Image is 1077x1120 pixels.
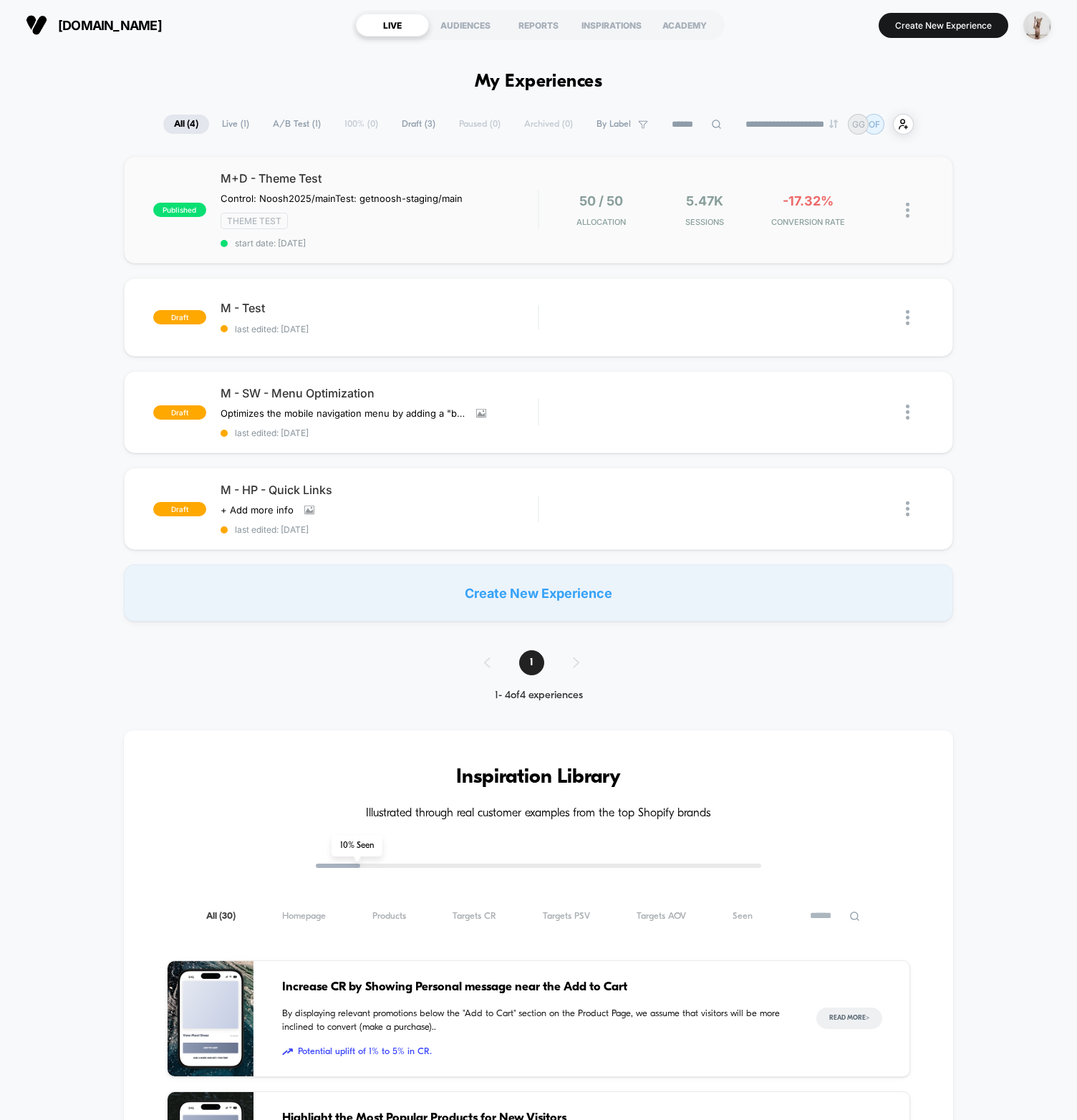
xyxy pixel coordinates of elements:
[58,18,162,33] span: [DOMAIN_NAME]
[733,911,753,922] span: Seen
[262,115,332,134] span: A/B Test ( 1 )
[153,405,206,420] span: draft
[391,115,446,134] span: Draft ( 3 )
[852,119,865,130] p: GG
[206,911,236,922] span: All
[219,912,236,921] span: ( 30 )
[124,564,953,622] div: Create New Experience
[906,203,909,218] img: close
[502,14,575,37] div: REPORTS
[429,14,502,37] div: AUDIENCES
[26,14,47,36] img: Visually logo
[168,961,253,1076] img: By displaying relevant promotions below the "Add to Cart" section on the Product Page, we assume ...
[211,115,260,134] span: Live ( 1 )
[153,502,206,516] span: draft
[519,650,544,675] span: 1
[221,428,538,438] span: last edited: [DATE]
[543,911,590,922] span: Targets PSV
[576,217,626,227] span: Allocation
[221,324,538,334] span: last edited: [DATE]
[470,690,608,702] div: 1 - 4 of 4 experiences
[597,119,631,130] span: By Label
[657,217,753,227] span: Sessions
[1019,11,1056,40] button: ppic
[829,120,838,128] img: end
[906,501,909,516] img: close
[153,203,206,217] span: published
[282,911,326,922] span: Homepage
[221,171,538,185] span: M+D - Theme Test
[869,119,880,130] p: OF
[221,213,288,229] span: Theme Test
[153,310,206,324] span: draft
[221,504,294,516] span: + Add more info
[282,978,788,997] span: Increase CR by Showing Personal message near the Add to Cart
[221,407,465,419] span: Optimizes the mobile navigation menu by adding a "best sellers" category and collapsing "intimate...
[282,1007,788,1035] span: By displaying relevant promotions below the "Add to Cart" section on the Product Page, we assume ...
[221,193,463,204] span: Control: Noosh2025/mainTest: getnoosh-staging/main
[167,807,910,821] h4: Illustrated through real customer examples from the top Shopify brands
[906,310,909,325] img: close
[1023,11,1051,39] img: ppic
[648,14,721,37] div: ACADEMY
[221,524,538,535] span: last edited: [DATE]
[221,386,538,400] span: M - SW - Menu Optimization
[221,238,538,248] span: start date: [DATE]
[221,301,538,315] span: M - Test
[760,217,856,227] span: CONVERSION RATE
[686,193,723,208] span: 5.47k
[372,911,406,922] span: Products
[579,193,623,208] span: 50 / 50
[21,14,166,37] button: [DOMAIN_NAME]
[356,14,429,37] div: LIVE
[906,405,909,420] img: close
[221,483,538,497] span: M - HP - Quick Links
[637,911,686,922] span: Targets AOV
[167,766,910,789] h3: Inspiration Library
[475,72,603,92] h1: My Experiences
[879,13,1008,38] button: Create New Experience
[332,835,382,856] span: 10 % Seen
[163,115,209,134] span: All ( 4 )
[282,1045,788,1059] span: Potential uplift of 1% to 5% in CR.
[453,911,496,922] span: Targets CR
[783,193,834,208] span: -17.32%
[575,14,648,37] div: INSPIRATIONS
[816,1008,882,1029] button: Read More>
